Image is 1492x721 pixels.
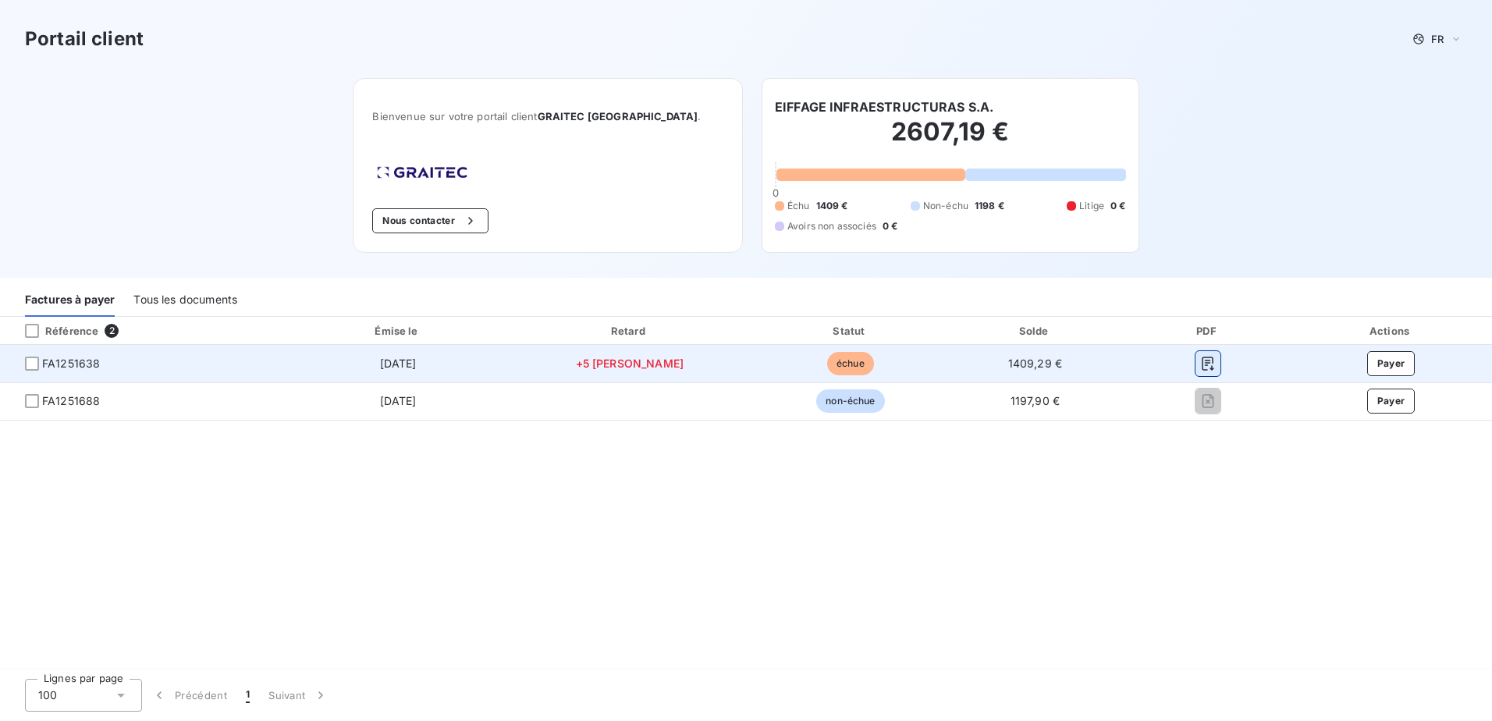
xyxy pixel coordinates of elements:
span: 100 [38,687,57,703]
span: 1197,90 € [1011,394,1060,407]
span: GRAITEC [GEOGRAPHIC_DATA] [538,110,698,123]
h6: EIFFAGE INFRAESTRUCTURAS S.A. [775,98,993,116]
button: 1 [236,679,259,712]
span: [DATE] [380,394,417,407]
h2: 2607,19 € [775,116,1126,163]
div: Retard [505,323,754,339]
button: Payer [1367,351,1416,376]
div: PDF [1129,323,1287,339]
span: Bienvenue sur votre portail client . [372,110,723,123]
span: Litige [1079,199,1104,213]
div: Factures à payer [25,284,115,317]
span: échue [827,352,874,375]
div: Émise le [297,323,499,339]
button: Nous contacter [372,208,488,233]
span: Non-échu [923,199,968,213]
span: 1409,29 € [1008,357,1062,370]
span: +5 [PERSON_NAME] [576,357,684,370]
span: 1198 € [975,199,1004,213]
h3: Portail client [25,25,144,53]
button: Payer [1367,389,1416,414]
div: Tous les documents [133,284,237,317]
span: [DATE] [380,357,417,370]
span: FA1251638 [42,356,100,371]
span: FR [1431,33,1444,45]
div: Référence [12,324,98,338]
span: 0 € [1110,199,1125,213]
button: Précédent [142,679,236,712]
img: Company logo [372,162,472,183]
span: 0 [773,186,779,199]
span: 1409 € [816,199,848,213]
button: Suivant [259,679,338,712]
div: Actions [1293,323,1489,339]
span: Échu [787,199,810,213]
span: 2 [105,324,119,338]
span: Avoirs non associés [787,219,876,233]
div: Solde [947,323,1123,339]
span: non-échue [816,389,884,413]
span: 1 [246,687,250,703]
span: FA1251688 [42,393,100,409]
div: Statut [760,323,941,339]
span: 0 € [883,219,897,233]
